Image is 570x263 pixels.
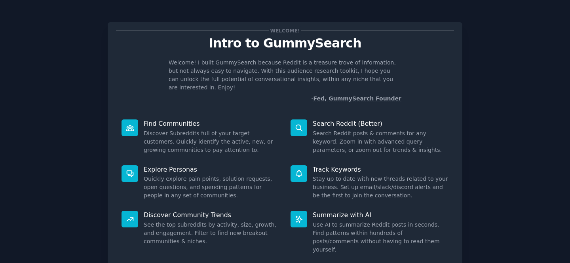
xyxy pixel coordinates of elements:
p: Explore Personas [144,165,279,174]
dd: See the top subreddits by activity, size, growth, and engagement. Filter to find new breakout com... [144,221,279,246]
p: Summarize with AI [313,211,448,219]
p: Search Reddit (Better) [313,119,448,128]
a: Fed, GummySearch Founder [313,95,401,102]
p: Intro to GummySearch [116,36,454,50]
span: Welcome! [269,26,301,35]
p: Find Communities [144,119,279,128]
dd: Stay up to date with new threads related to your business. Set up email/slack/discord alerts and ... [313,175,448,200]
dd: Use AI to summarize Reddit posts in seconds. Find patterns within hundreds of posts/comments with... [313,221,448,254]
div: - [311,95,401,103]
p: Track Keywords [313,165,448,174]
dd: Search Reddit posts & comments for any keyword. Zoom in with advanced query parameters, or zoom o... [313,129,448,154]
dd: Quickly explore pain points, solution requests, open questions, and spending patterns for people ... [144,175,279,200]
p: Discover Community Trends [144,211,279,219]
p: Welcome! I built GummySearch because Reddit is a treasure trove of information, but not always ea... [169,59,401,92]
dd: Discover Subreddits full of your target customers. Quickly identify the active, new, or growing c... [144,129,279,154]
